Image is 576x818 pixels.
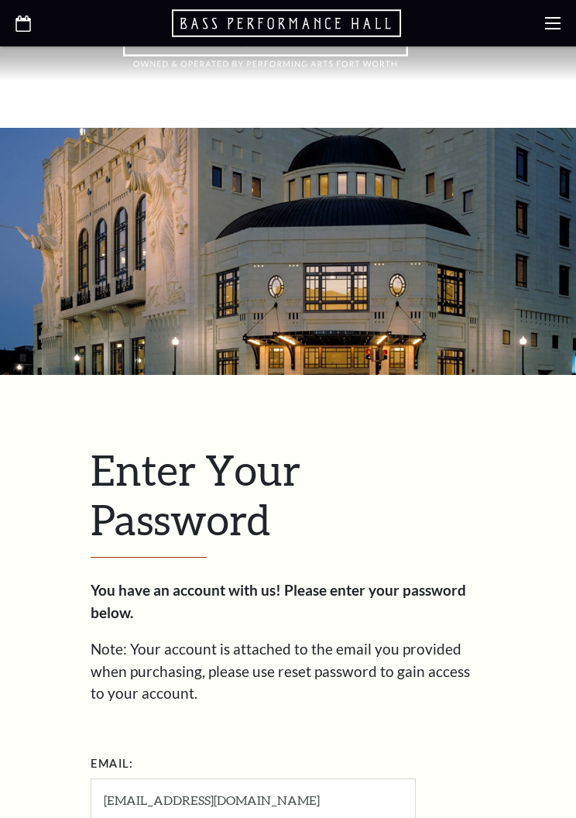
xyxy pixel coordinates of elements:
label: Email: [91,754,133,774]
strong: You have an account with us! [91,581,281,599]
span: Enter Your Password [91,445,300,545]
strong: Please enter your password below. [91,581,466,621]
p: Note: Your account is attached to the email you provided when purchasing, please use reset passwo... [91,638,485,705]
